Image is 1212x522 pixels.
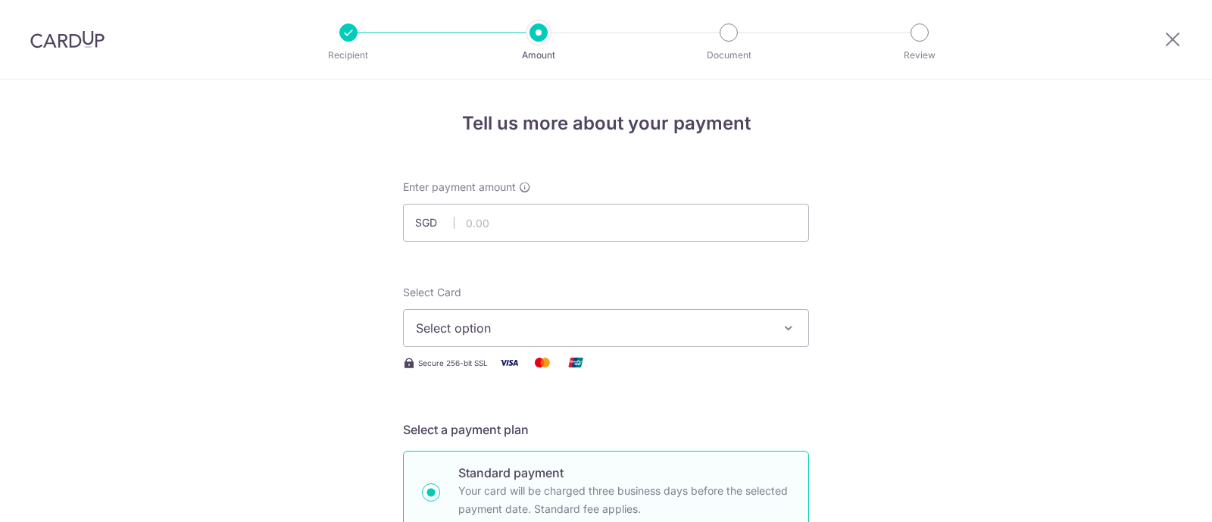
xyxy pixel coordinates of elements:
[673,48,785,63] p: Document
[403,204,809,242] input: 0.00
[561,353,591,372] img: Union Pay
[458,482,790,518] p: Your card will be charged three business days before the selected payment date. Standard fee appl...
[418,357,488,369] span: Secure 256-bit SSL
[416,319,769,337] span: Select option
[403,420,809,439] h5: Select a payment plan
[483,48,595,63] p: Amount
[403,286,461,299] span: translation missing: en.payables.payment_networks.credit_card.summary.labels.select_card
[1115,477,1197,514] iframe: Opens a widget where you can find more information
[494,353,524,372] img: Visa
[403,309,809,347] button: Select option
[403,110,809,137] h4: Tell us more about your payment
[415,215,454,230] span: SGD
[527,353,558,372] img: Mastercard
[292,48,405,63] p: Recipient
[864,48,976,63] p: Review
[458,464,790,482] p: Standard payment
[403,180,516,195] span: Enter payment amount
[30,30,105,48] img: CardUp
